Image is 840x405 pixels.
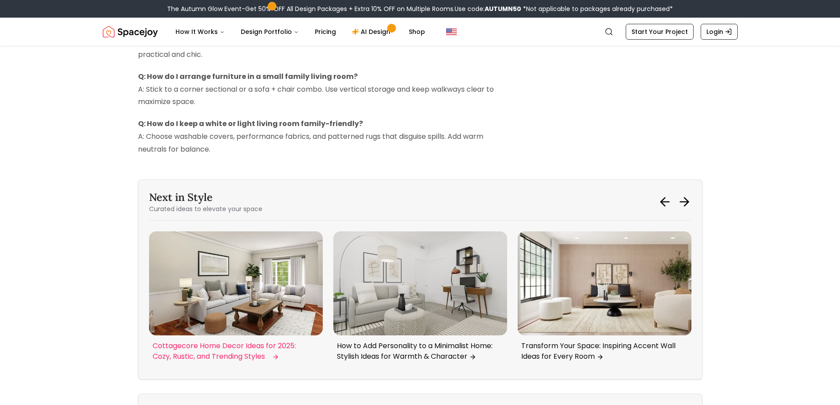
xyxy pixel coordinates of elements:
nav: Global [103,18,738,46]
a: Shop [402,23,432,41]
img: Next in Style - How to Add Personality to a Minimalist Home: Stylish Ideas for Warmth & Character [333,231,507,335]
img: Spacejoy Logo [103,23,158,41]
button: How It Works [168,23,232,41]
a: AI Design [345,23,400,41]
a: Next in Style - Transform Your Space: Inspiring Accent Wall Ideas for Every RoomTransform Your Sp... [518,231,691,365]
div: 5 / 6 [518,231,691,368]
div: The Autumn Glow Event-Get 50% OFF All Design Packages + Extra 10% OFF on Multiple Rooms. [167,4,673,13]
p: A: Choose washable covers, performance fabrics, and patterned rugs that disguise spills. Add warm... [138,118,503,156]
span: Use code: [455,4,521,13]
a: Spacejoy [103,23,158,41]
a: Login [701,24,738,40]
img: Next in Style - Transform Your Space: Inspiring Accent Wall Ideas for Every Room [518,231,691,335]
strong: Q: How do I arrange furniture in a small family living room? [138,71,358,82]
a: Start Your Project [626,24,694,40]
nav: Main [168,23,432,41]
a: Pricing [308,23,343,41]
span: *Not applicable to packages already purchased* [521,4,673,13]
div: Carousel [149,231,691,368]
strong: Q: How do I keep a white or light living room family-friendly? [138,119,363,129]
p: A: Stick to a corner sectional or a sofa + chair combo. Use vertical storage and keep walkways cl... [138,71,503,108]
p: Cottagecore Home Decor Ideas for 2025: Cozy, Rustic, and Trending Styles [153,341,316,362]
img: United States [446,26,457,37]
p: Curated ideas to elevate your space [149,204,262,213]
a: Next in Style - How to Add Personality to a Minimalist Home: Stylish Ideas for Warmth & Character... [333,231,507,365]
a: Next in Style - Cottagecore Home Decor Ideas for 2025: Cozy, Rustic, and Trending StylesCottageco... [149,231,323,365]
div: 4 / 6 [333,231,507,368]
button: Design Portfolio [234,23,306,41]
img: Next in Style - Cottagecore Home Decor Ideas for 2025: Cozy, Rustic, and Trending Styles [149,231,323,335]
b: AUTUMN50 [485,4,521,13]
h3: Next in Style [149,190,262,204]
p: Transform Your Space: Inspiring Accent Wall Ideas for Every Room [521,341,684,362]
div: 3 / 6 [149,231,323,368]
p: How to Add Personality to a Minimalist Home: Stylish Ideas for Warmth & Character [337,341,500,362]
